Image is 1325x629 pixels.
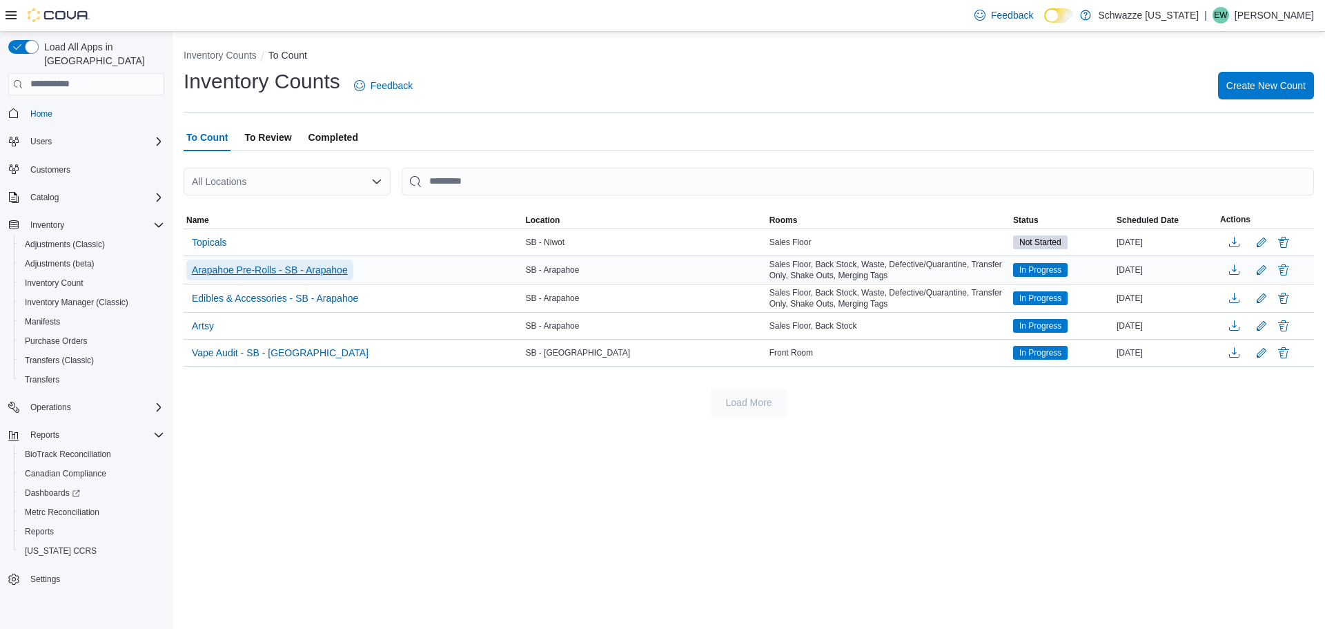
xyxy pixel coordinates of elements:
[19,504,164,521] span: Metrc Reconciliation
[1019,347,1061,359] span: In Progress
[19,333,164,349] span: Purchase Orders
[3,215,170,235] button: Inventory
[186,260,353,280] button: Arapahoe Pre-Rolls - SB - Arapahoe
[186,215,209,226] span: Name
[3,159,170,180] button: Customers
[1013,291,1068,305] span: In Progress
[525,320,579,331] span: SB - Arapahoe
[1114,318,1217,334] div: [DATE]
[25,427,65,443] button: Reports
[30,574,60,585] span: Settings
[8,98,164,626] nav: Complex example
[30,192,59,203] span: Catalog
[19,446,117,463] a: BioTrack Reconciliation
[19,352,99,369] a: Transfers (Classic)
[19,371,164,388] span: Transfers
[1275,318,1292,334] button: Delete
[1275,234,1292,251] button: Delete
[1253,288,1270,309] button: Edit count details
[349,72,418,99] a: Feedback
[1235,7,1314,23] p: [PERSON_NAME]
[25,217,164,233] span: Inventory
[186,124,228,151] span: To Count
[1226,79,1306,93] span: Create New Count
[19,485,164,501] span: Dashboards
[192,263,348,277] span: Arapahoe Pre-Rolls - SB - Arapahoe
[19,255,100,272] a: Adjustments (beta)
[25,258,95,269] span: Adjustments (beta)
[14,331,170,351] button: Purchase Orders
[25,239,105,250] span: Adjustments (Classic)
[30,220,64,231] span: Inventory
[767,345,1010,361] div: Front Room
[402,168,1314,195] input: This is a search bar. After typing your query, hit enter to filter the results lower in the page.
[14,293,170,312] button: Inventory Manager (Classic)
[19,465,164,482] span: Canadian Compliance
[14,541,170,561] button: [US_STATE] CCRS
[1019,236,1061,249] span: Not Started
[192,346,369,360] span: Vape Audit - SB - [GEOGRAPHIC_DATA]
[1114,290,1217,307] div: [DATE]
[19,294,134,311] a: Inventory Manager (Classic)
[25,278,84,289] span: Inventory Count
[186,342,374,363] button: Vape Audit - SB - [GEOGRAPHIC_DATA]
[1013,215,1039,226] span: Status
[19,275,89,291] a: Inventory Count
[1013,263,1068,277] span: In Progress
[1114,345,1217,361] div: [DATE]
[3,104,170,124] button: Home
[25,297,128,308] span: Inventory Manager (Classic)
[726,396,772,409] span: Load More
[25,355,94,366] span: Transfers (Classic)
[19,236,164,253] span: Adjustments (Classic)
[371,176,382,187] button: Open list of options
[1275,290,1292,307] button: Delete
[14,312,170,331] button: Manifests
[14,464,170,483] button: Canadian Compliance
[19,543,164,559] span: Washington CCRS
[1253,260,1270,280] button: Edit count details
[25,106,58,122] a: Home
[522,212,766,229] button: Location
[30,164,70,175] span: Customers
[25,399,77,416] button: Operations
[25,105,164,122] span: Home
[30,136,52,147] span: Users
[25,468,106,479] span: Canadian Compliance
[19,543,102,559] a: [US_STATE] CCRS
[1044,8,1073,23] input: Dark Mode
[25,545,97,557] span: [US_STATE] CCRS
[14,235,170,254] button: Adjustments (Classic)
[25,507,99,518] span: Metrc Reconciliation
[25,399,164,416] span: Operations
[525,293,579,304] span: SB - Arapahoe
[767,234,1010,251] div: Sales Floor
[3,425,170,445] button: Reports
[767,256,1010,284] div: Sales Floor, Back Stock, Waste, Defective/Quarantine, Transfer Only, Shake Outs, Merging Tags
[14,522,170,541] button: Reports
[25,449,111,460] span: BioTrack Reconciliation
[25,570,164,588] span: Settings
[3,132,170,151] button: Users
[3,188,170,207] button: Catalog
[25,162,76,178] a: Customers
[19,504,105,521] a: Metrc Reconciliation
[25,161,164,178] span: Customers
[1117,215,1179,226] span: Scheduled Date
[14,370,170,389] button: Transfers
[192,291,358,305] span: Edibles & Accessories - SB - Arapahoe
[25,336,88,347] span: Purchase Orders
[19,485,86,501] a: Dashboards
[1214,7,1227,23] span: EW
[25,374,59,385] span: Transfers
[25,526,54,537] span: Reports
[525,264,579,275] span: SB - Arapahoe
[19,465,112,482] a: Canadian Compliance
[1253,232,1270,253] button: Edit count details
[525,347,630,358] span: SB - [GEOGRAPHIC_DATA]
[25,189,164,206] span: Catalog
[769,215,798,226] span: Rooms
[1218,72,1314,99] button: Create New Count
[268,50,307,61] button: To Count
[1098,7,1199,23] p: Schwazze [US_STATE]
